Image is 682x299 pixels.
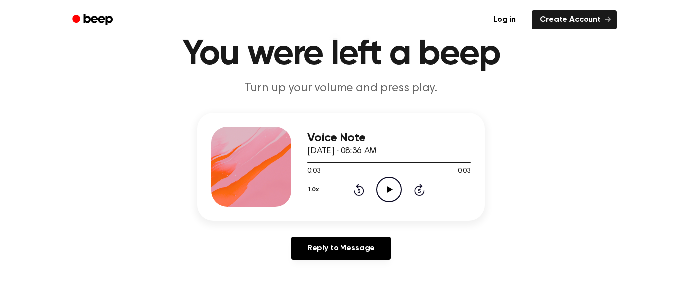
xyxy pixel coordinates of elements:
span: 0:03 [458,166,471,177]
a: Create Account [532,10,617,29]
button: 1.0x [307,181,322,198]
p: Turn up your volume and press play. [149,80,533,97]
span: 0:03 [307,166,320,177]
a: Log in [483,8,526,31]
span: [DATE] · 08:36 AM [307,147,377,156]
a: Beep [65,10,122,30]
h3: Voice Note [307,131,471,145]
h1: You were left a beep [85,36,597,72]
a: Reply to Message [291,237,391,260]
